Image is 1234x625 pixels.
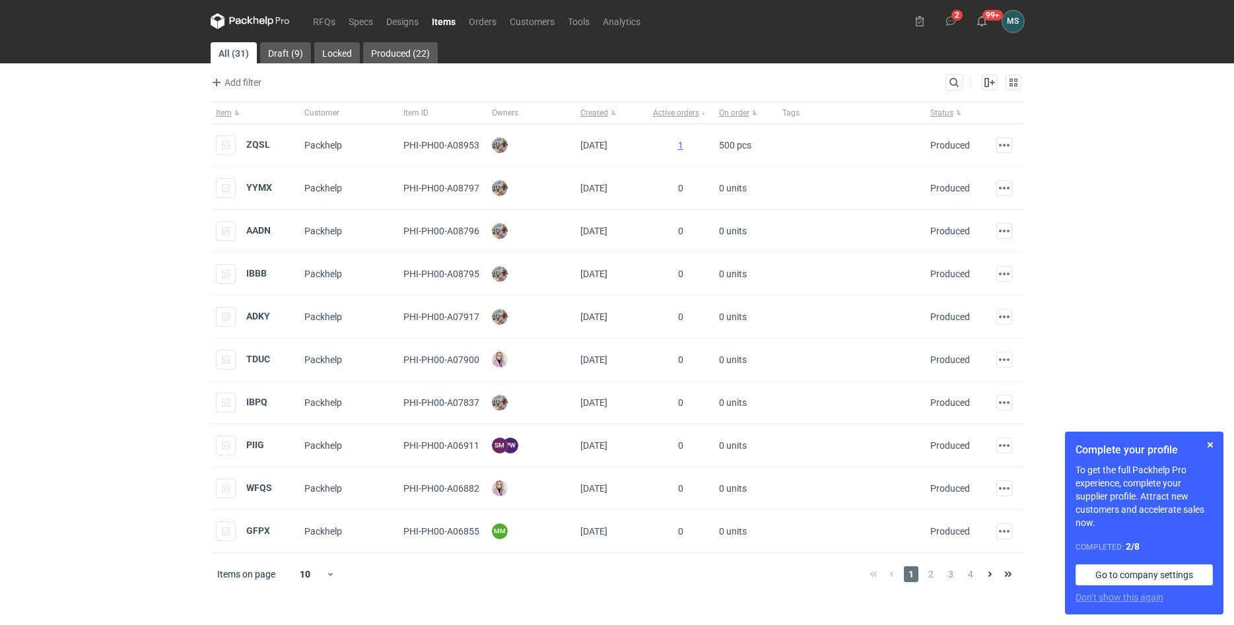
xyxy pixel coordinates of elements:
img: Michał Palasek [492,266,508,282]
span: Item [216,108,232,118]
img: Michał Palasek [492,309,508,325]
div: [DATE] [575,424,648,467]
button: Item [211,102,299,123]
span: Packhelp [304,397,342,408]
span: On order [719,108,749,118]
p: To get the full Packhelp Pro experience, complete your supplier profile. Attract new customers an... [1076,463,1213,529]
button: Status [925,102,991,123]
span: Packhelp [304,354,342,365]
button: Skip for now [1202,437,1218,453]
strong: AADN [246,225,271,236]
a: Draft (9) [260,42,311,63]
span: Tags [782,108,800,118]
button: MS [1002,11,1024,32]
span: Active orders [653,108,699,118]
a: Items [425,13,462,29]
span: 0 [678,526,683,537]
span: 0 units [719,521,747,542]
div: Completed: [1076,540,1213,554]
a: Customers [503,13,561,29]
span: Owners [492,108,518,118]
div: Produced [930,139,970,152]
span: PHI-PH00-A08795 [403,269,479,279]
div: [DATE] [575,296,648,339]
div: Produced [930,224,970,238]
span: PHI-PH00-A06855 [403,526,479,537]
span: Add filter [209,75,261,90]
button: Actions [996,352,1012,368]
div: [DATE] [575,124,648,167]
a: YYMX [246,182,272,193]
strong: WFQS [246,482,272,493]
a: Designs [380,13,425,29]
span: 0 [678,226,683,236]
button: On order [714,102,777,123]
button: Actions [996,309,1012,325]
button: Actions [996,180,1012,196]
div: 0 units [714,467,777,510]
div: 0 units [714,424,777,467]
img: Michał Palasek [492,223,508,239]
a: Analytics [596,13,647,29]
div: [DATE] [575,167,648,210]
a: IBBB [246,268,267,279]
span: Packhelp [304,269,342,279]
div: Produced [930,181,970,195]
span: Packhelp [304,483,342,494]
div: Produced [930,439,970,452]
a: IBPQ [246,397,267,407]
span: 1 [904,566,918,582]
span: PHI-PH00-A08953 [403,140,479,150]
span: PHI-PH00-A08797 [403,183,479,193]
div: Produced [930,353,970,366]
strong: 2 / 8 [1126,541,1140,552]
img: Michał Palasek [492,180,508,196]
span: 0 [678,312,683,322]
span: 0 [678,354,683,365]
img: Michał Palasek [492,137,508,153]
span: 0 units [719,220,747,242]
img: Michał Palasek [492,395,508,411]
span: Packhelp [304,183,342,193]
button: Actions [996,223,1012,239]
button: Actions [996,480,1012,496]
span: 0 units [719,435,747,456]
div: 0 units [714,167,777,210]
div: Produced [930,525,970,538]
button: 2 [940,11,961,32]
a: ZQSL [246,139,270,150]
button: Active orders [648,102,714,123]
a: 1 [678,140,683,150]
span: 0 units [719,306,747,327]
a: PIIG [246,440,264,450]
svg: Packhelp Pro [211,13,290,29]
div: Produced [930,267,970,280]
button: Actions [996,266,1012,282]
span: PHI-PH00-A06911 [403,440,479,451]
div: Produced [930,482,970,495]
span: 0 [678,397,683,408]
div: 0 units [714,253,777,296]
a: Locked [314,42,360,63]
img: Klaudia Wiśniewska [492,480,508,496]
a: TDUC [246,354,270,364]
a: Produced (22) [363,42,438,63]
a: RFQs [306,13,342,29]
span: Packhelp [304,140,342,150]
h1: Complete your profile [1076,442,1213,458]
span: 500 pcs [719,135,751,156]
span: Status [930,108,953,118]
a: ADKY [246,311,270,321]
span: Packhelp [304,226,342,236]
button: Actions [996,137,1012,153]
span: PHI-PH00-A07917 [403,312,479,322]
span: 2 [924,566,938,582]
span: Packhelp [304,312,342,322]
img: Klaudia Wiśniewska [492,352,508,368]
div: 0 units [714,510,777,553]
